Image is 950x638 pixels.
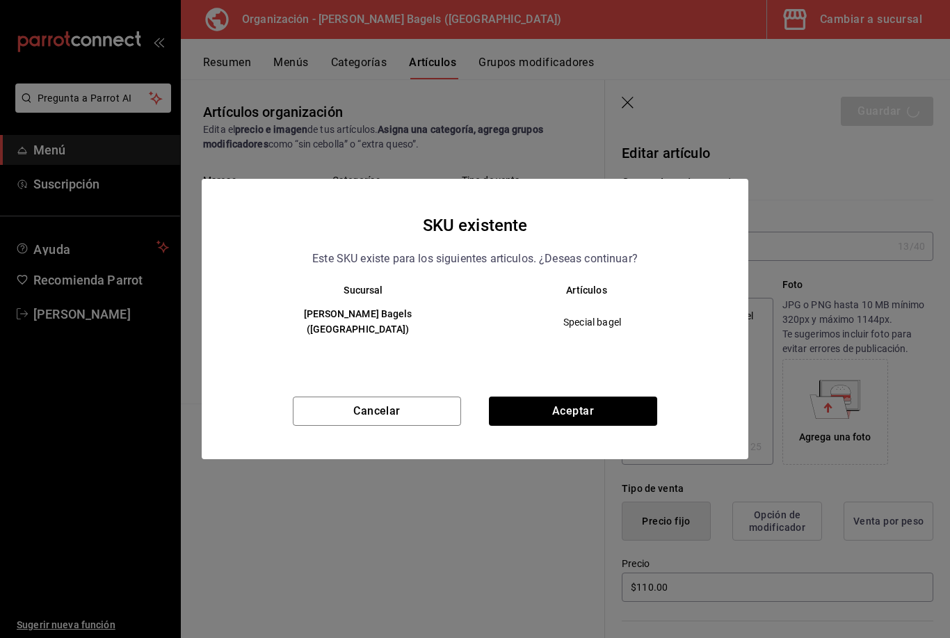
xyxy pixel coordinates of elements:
button: Aceptar [489,397,657,426]
th: Sucursal [230,285,475,296]
h4: SKU existente [423,212,528,239]
span: Special bagel [487,315,698,329]
button: Cancelar [293,397,461,426]
p: Este SKU existe para los siguientes articulos. ¿Deseas continuar? [312,250,638,268]
h6: [PERSON_NAME] Bagels ([GEOGRAPHIC_DATA]) [252,307,464,337]
th: Artículos [475,285,720,296]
